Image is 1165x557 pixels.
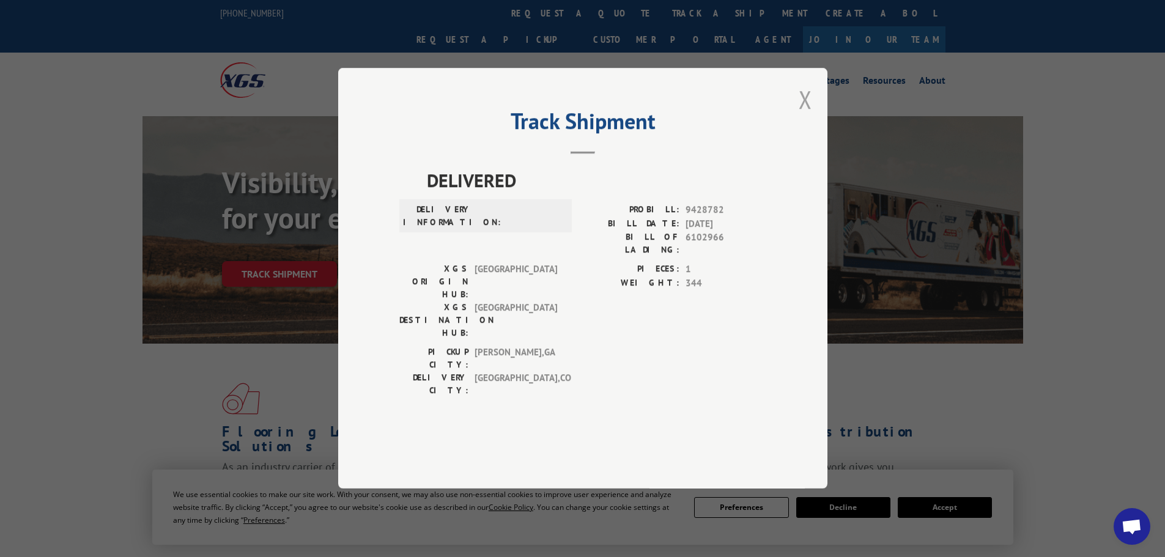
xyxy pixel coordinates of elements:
h2: Track Shipment [399,113,766,136]
label: BILL OF LADING: [583,231,679,257]
span: 6102966 [686,231,766,257]
span: [GEOGRAPHIC_DATA] [475,301,557,340]
label: XGS DESTINATION HUB: [399,301,468,340]
span: DELIVERED [427,167,766,194]
label: PROBILL: [583,204,679,218]
label: WEIGHT: [583,276,679,290]
span: 1 [686,263,766,277]
label: BILL DATE: [583,217,679,231]
label: XGS ORIGIN HUB: [399,263,468,301]
span: [GEOGRAPHIC_DATA] [475,263,557,301]
span: [PERSON_NAME] , GA [475,346,557,372]
label: DELIVERY CITY: [399,372,468,397]
span: [GEOGRAPHIC_DATA] , CO [475,372,557,397]
label: PICKUP CITY: [399,346,468,372]
span: 9428782 [686,204,766,218]
label: DELIVERY INFORMATION: [403,204,472,229]
label: PIECES: [583,263,679,277]
button: Close modal [799,83,812,116]
span: [DATE] [686,217,766,231]
div: Open chat [1114,508,1150,545]
span: 344 [686,276,766,290]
